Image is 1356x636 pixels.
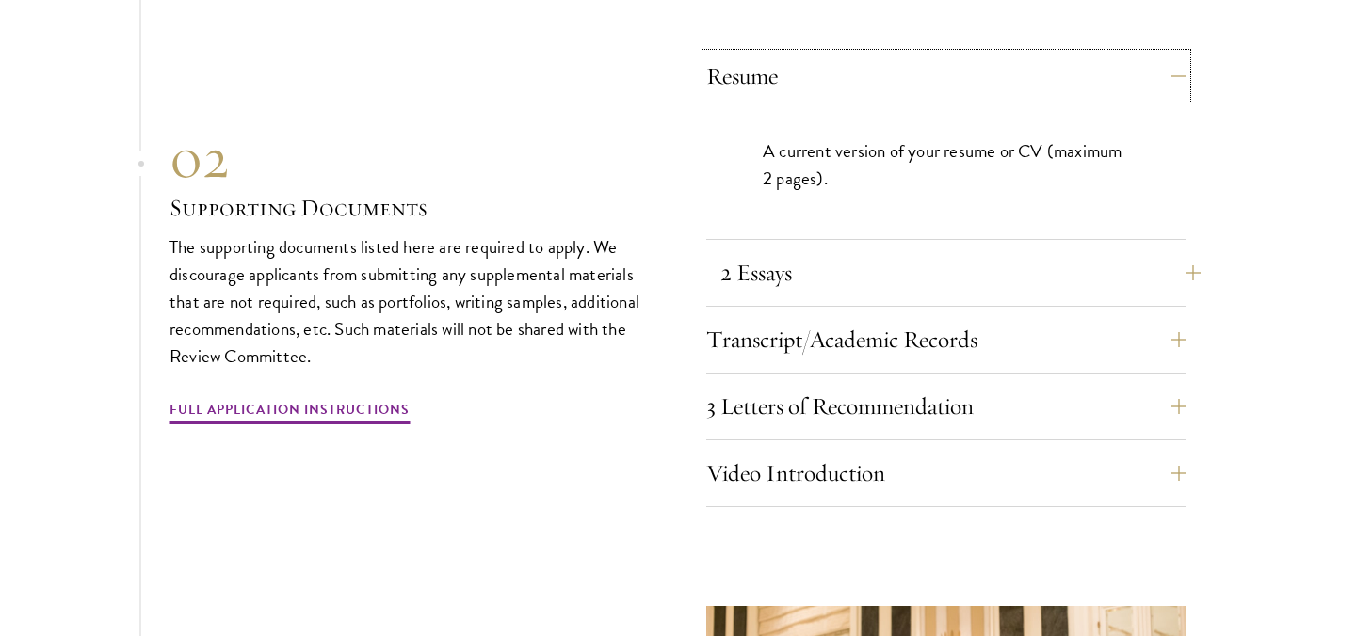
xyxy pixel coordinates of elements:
[706,317,1186,362] button: Transcript/Academic Records
[169,233,650,370] p: The supporting documents listed here are required to apply. We discourage applicants from submitt...
[763,137,1130,192] p: A current version of your resume or CV (maximum 2 pages).
[706,451,1186,496] button: Video Introduction
[169,398,410,427] a: Full Application Instructions
[720,250,1201,295] button: 2 Essays
[169,124,650,192] div: 02
[706,54,1186,99] button: Resume
[169,192,650,224] h3: Supporting Documents
[706,384,1186,429] button: 3 Letters of Recommendation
